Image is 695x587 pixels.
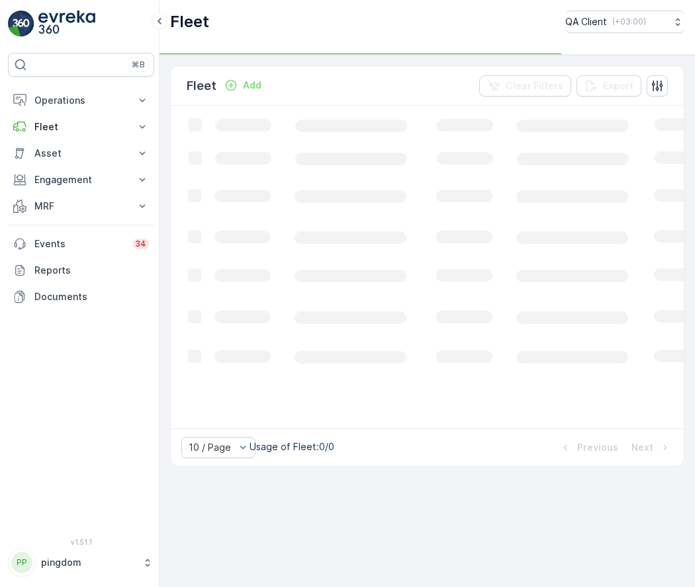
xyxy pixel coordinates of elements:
[132,59,145,70] p: ⌘B
[565,11,684,33] button: QA Client(+03:00)
[603,79,633,93] p: Export
[38,11,95,37] img: logo_light-DOdMpM7g.png
[11,552,32,573] div: PP
[34,173,128,186] p: Engagement
[34,147,128,160] p: Asset
[565,15,607,28] p: QA Client
[8,284,154,310] a: Documents
[631,441,653,454] p: Next
[8,114,154,140] button: Fleet
[506,79,563,93] p: Clear Filters
[219,77,267,93] button: Add
[8,538,154,546] span: v 1.51.1
[8,549,154,576] button: PPpingdom
[479,75,571,97] button: Clear Filters
[41,556,136,569] p: pingdom
[187,77,216,95] p: Fleet
[250,440,334,453] p: Usage of Fleet : 0/0
[8,87,154,114] button: Operations
[34,264,149,277] p: Reports
[34,237,124,251] p: Events
[243,79,261,92] p: Add
[34,120,128,134] p: Fleet
[8,257,154,284] a: Reports
[557,440,620,455] button: Previous
[135,239,146,249] p: 34
[630,440,673,455] button: Next
[8,11,34,37] img: logo
[612,17,646,27] p: ( +03:00 )
[34,290,149,303] p: Documents
[577,441,618,454] p: Previous
[8,140,154,167] button: Asset
[8,167,154,193] button: Engagement
[170,11,209,32] p: Fleet
[8,231,154,257] a: Events34
[577,75,641,97] button: Export
[34,94,128,107] p: Operations
[34,200,128,213] p: MRF
[8,193,154,219] button: MRF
